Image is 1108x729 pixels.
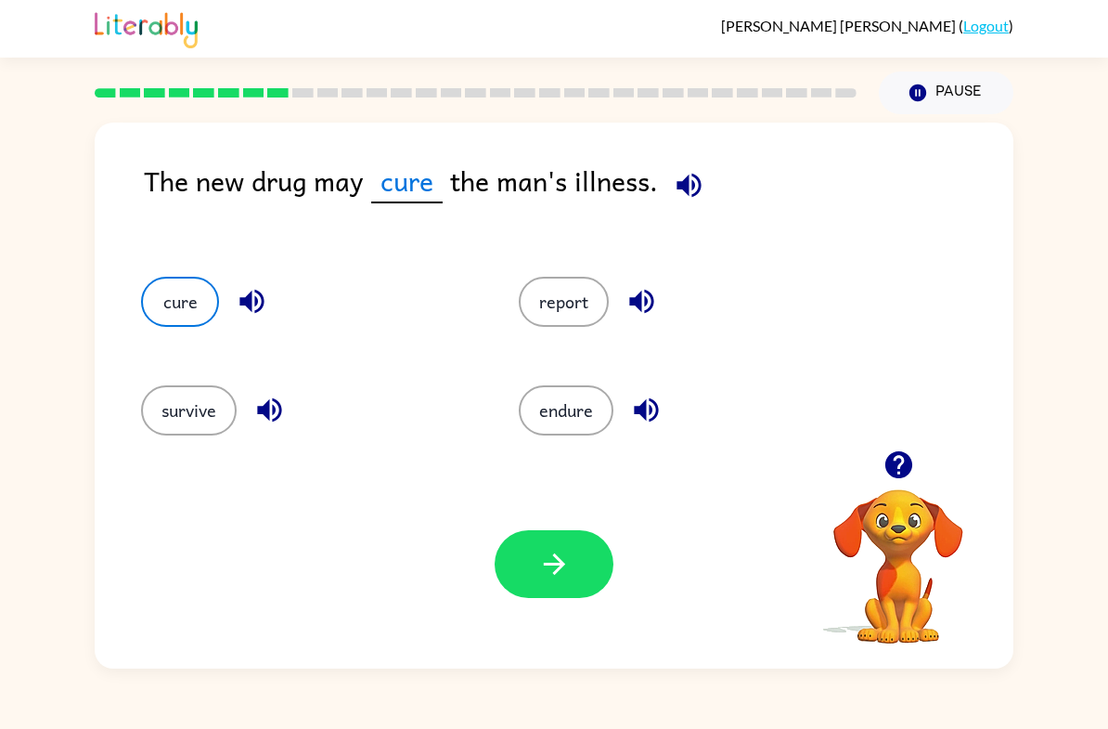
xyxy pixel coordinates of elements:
div: The new drug may the man's illness. [144,160,1013,240]
span: cure [371,160,443,203]
button: endure [519,385,613,436]
span: [PERSON_NAME] [PERSON_NAME] [721,17,959,34]
video: Your browser must support playing .mp4 files to use Literably. Please try using another browser. [805,461,991,646]
button: survive [141,385,237,436]
button: report [519,277,609,327]
div: ( ) [721,17,1013,34]
button: Pause [879,72,1013,114]
button: cure [141,277,219,327]
img: Literably [95,7,198,48]
a: Logout [963,17,1009,34]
